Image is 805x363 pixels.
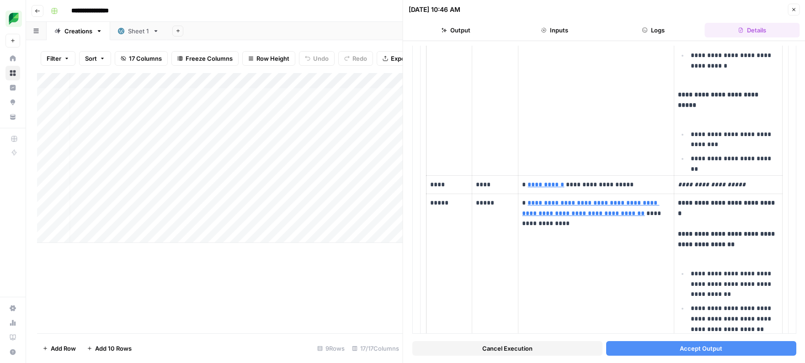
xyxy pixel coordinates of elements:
[5,330,20,345] a: Learning Hub
[85,54,97,63] span: Sort
[242,51,295,66] button: Row Height
[606,23,701,37] button: Logs
[5,80,20,95] a: Insights
[41,51,75,66] button: Filter
[51,344,76,353] span: Add Row
[186,54,233,63] span: Freeze Columns
[5,66,20,80] a: Browse
[352,54,367,63] span: Redo
[314,341,348,356] div: 9 Rows
[507,23,602,37] button: Inputs
[338,51,373,66] button: Redo
[5,11,22,27] img: SproutSocial Logo
[5,316,20,330] a: Usage
[5,95,20,110] a: Opportunities
[5,7,20,30] button: Workspace: SproutSocial
[171,51,239,66] button: Freeze Columns
[64,26,92,36] div: Creations
[128,26,149,36] div: Sheet 1
[37,341,81,356] button: Add Row
[5,301,20,316] a: Settings
[47,54,61,63] span: Filter
[412,341,602,356] button: Cancel Execution
[79,51,111,66] button: Sort
[110,22,167,40] a: Sheet 1
[299,51,335,66] button: Undo
[5,51,20,66] a: Home
[409,5,460,14] div: [DATE] 10:46 AM
[256,54,289,63] span: Row Height
[313,54,329,63] span: Undo
[95,344,132,353] span: Add 10 Rows
[5,345,20,359] button: Help + Support
[115,51,168,66] button: 17 Columns
[680,344,722,353] span: Accept Output
[704,23,800,37] button: Details
[81,341,137,356] button: Add 10 Rows
[129,54,162,63] span: 17 Columns
[348,341,403,356] div: 17/17 Columns
[409,23,504,37] button: Output
[377,51,429,66] button: Export CSV
[47,22,110,40] a: Creations
[482,344,532,353] span: Cancel Execution
[391,54,423,63] span: Export CSV
[606,341,796,356] button: Accept Output
[5,110,20,124] a: Your Data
